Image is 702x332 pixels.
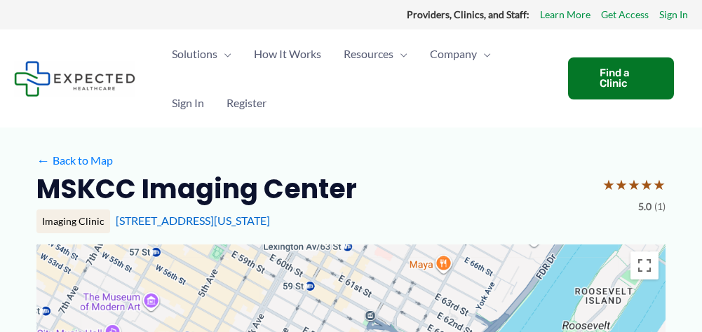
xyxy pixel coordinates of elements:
a: ←Back to Map [36,150,113,171]
span: Company [430,29,477,78]
a: ResourcesMenu Toggle [332,29,419,78]
a: [STREET_ADDRESS][US_STATE] [116,214,270,227]
span: Resources [344,29,393,78]
span: Menu Toggle [393,29,407,78]
span: 5.0 [638,198,652,216]
a: Find a Clinic [568,57,674,99]
a: Register [215,78,278,127]
span: ★ [640,172,653,198]
span: (1) [654,198,666,216]
strong: Providers, Clinics, and Staff: [407,8,529,20]
div: Imaging Clinic [36,209,110,233]
a: CompanyMenu Toggle [419,29,502,78]
a: How It Works [243,29,332,78]
span: Solutions [172,29,217,78]
a: Learn More [540,6,590,24]
a: Get Access [601,6,649,24]
img: Expected Healthcare Logo - side, dark font, small [14,61,135,97]
a: SolutionsMenu Toggle [161,29,243,78]
span: Menu Toggle [217,29,231,78]
h2: MSKCC Imaging Center [36,172,357,206]
span: ★ [628,172,640,198]
span: How It Works [254,29,321,78]
span: Register [227,78,266,127]
a: Sign In [161,78,215,127]
span: Sign In [172,78,204,127]
nav: Primary Site Navigation [161,29,554,127]
span: ★ [615,172,628,198]
span: ★ [602,172,615,198]
span: ★ [653,172,666,198]
a: Sign In [659,6,688,24]
button: Toggle fullscreen view [630,251,659,279]
span: ← [36,153,50,167]
span: Menu Toggle [477,29,491,78]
